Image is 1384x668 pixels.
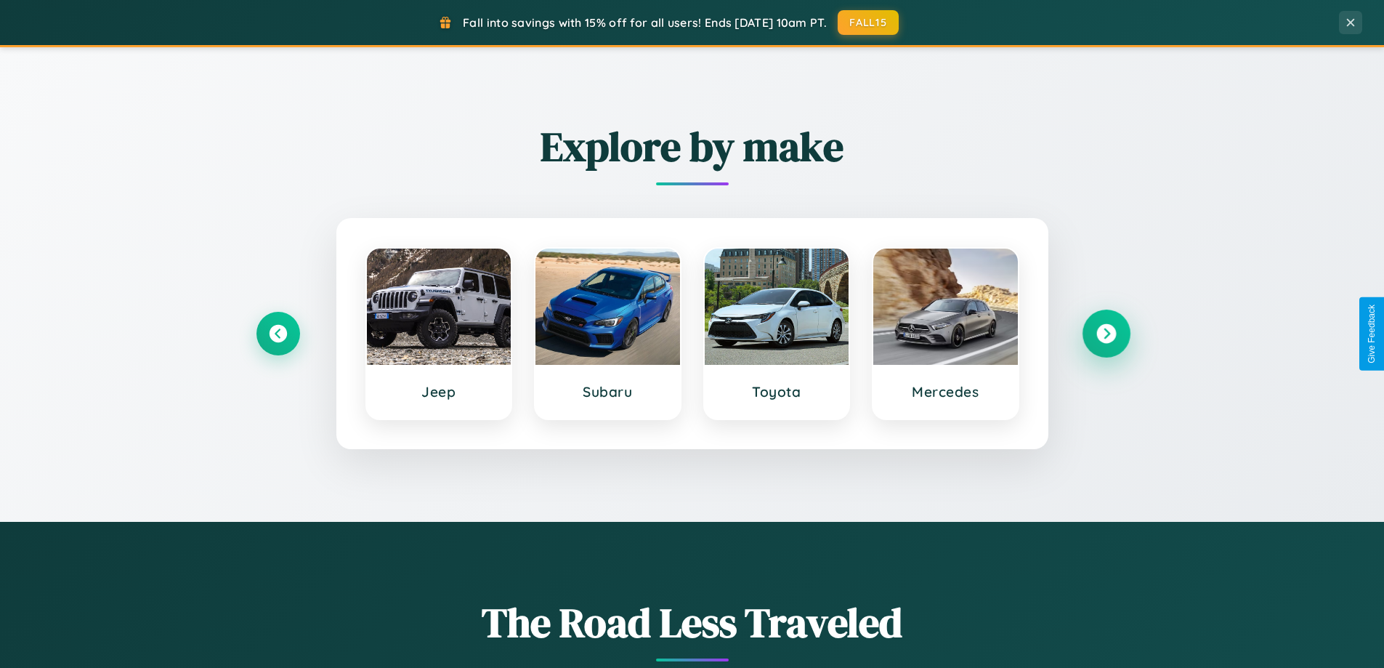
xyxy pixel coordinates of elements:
[719,383,835,401] h3: Toyota
[888,383,1003,401] h3: Mercedes
[550,383,665,401] h3: Subaru
[256,118,1128,174] h2: Explore by make
[381,383,497,401] h3: Jeep
[256,595,1128,651] h1: The Road Less Traveled
[1367,305,1377,363] div: Give Feedback
[463,15,827,30] span: Fall into savings with 15% off for all users! Ends [DATE] 10am PT.
[838,10,899,35] button: FALL15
